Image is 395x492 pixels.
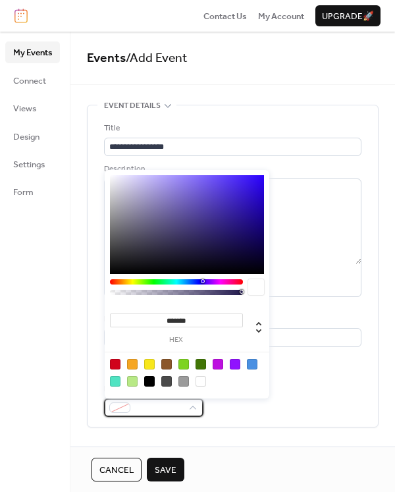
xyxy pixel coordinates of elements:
span: Design [13,130,39,144]
div: #BD10E0 [213,359,223,369]
div: #4A90E2 [247,359,257,369]
a: My Account [258,9,304,22]
a: My Events [5,41,60,63]
a: Events [87,46,126,70]
button: Save [147,458,184,481]
div: #F5A623 [127,359,138,369]
div: #50E3C2 [110,376,120,387]
span: Contact Us [203,10,247,23]
button: Upgrade🚀 [315,5,381,26]
span: Save [155,464,176,477]
div: Title [104,122,359,135]
div: #000000 [144,376,155,387]
div: #7ED321 [178,359,189,369]
div: #FFFFFF [196,376,206,387]
label: hex [110,337,243,344]
div: #D0021B [110,359,120,369]
div: #B8E986 [127,376,138,387]
a: Contact Us [203,9,247,22]
div: #417505 [196,359,206,369]
a: Connect [5,70,60,91]
img: logo [14,9,28,23]
span: Settings [13,158,45,171]
div: #9013FE [230,359,240,369]
span: Form [13,186,34,199]
div: Description [104,163,359,176]
a: Views [5,97,60,119]
span: Event details [104,99,161,113]
span: Upgrade 🚀 [322,10,374,23]
span: My Account [258,10,304,23]
a: Settings [5,153,60,175]
div: #4A4A4A [161,376,172,387]
button: Cancel [92,458,142,481]
span: Date and time [104,443,160,456]
span: Cancel [99,464,134,477]
div: #F8E71C [144,359,155,369]
span: Connect [13,74,46,88]
span: Views [13,102,36,115]
div: #8B572A [161,359,172,369]
div: #9B9B9B [178,376,189,387]
a: Design [5,126,60,147]
a: Form [5,181,60,202]
span: My Events [13,46,52,59]
span: / Add Event [126,46,188,70]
